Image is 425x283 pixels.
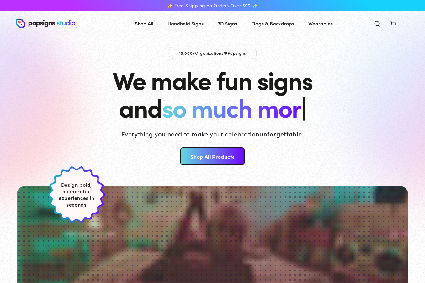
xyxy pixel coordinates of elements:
[16,19,77,28] img: Popsigns Studio
[304,15,337,32] a: Wearables
[369,16,385,30] summary: Search our site
[112,65,312,121] h1: We make fun signs and
[130,15,158,32] a: Shop All
[121,129,304,138] p: Everything you need to make your celebration .
[179,50,195,56] span: 10,000+
[247,15,299,32] a: Flags & Backdrops
[167,19,204,28] span: Handheld Signs
[259,129,302,138] strong: unforgettable
[180,147,245,165] a: Shop All Products
[167,3,258,8] span: ✨ Free Shipping on Orders Over $99 ✨
[251,19,294,28] span: Flags & Backdrops
[169,47,257,59] p: Organizations Popsigns
[218,19,237,28] span: 3D Signs
[135,19,153,28] span: Shop All
[163,15,208,32] a: Handheld Signs
[162,89,301,124] span: so much mor
[301,89,306,125] span: |
[308,19,333,28] span: Wearables
[213,15,242,32] a: 3D Signs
